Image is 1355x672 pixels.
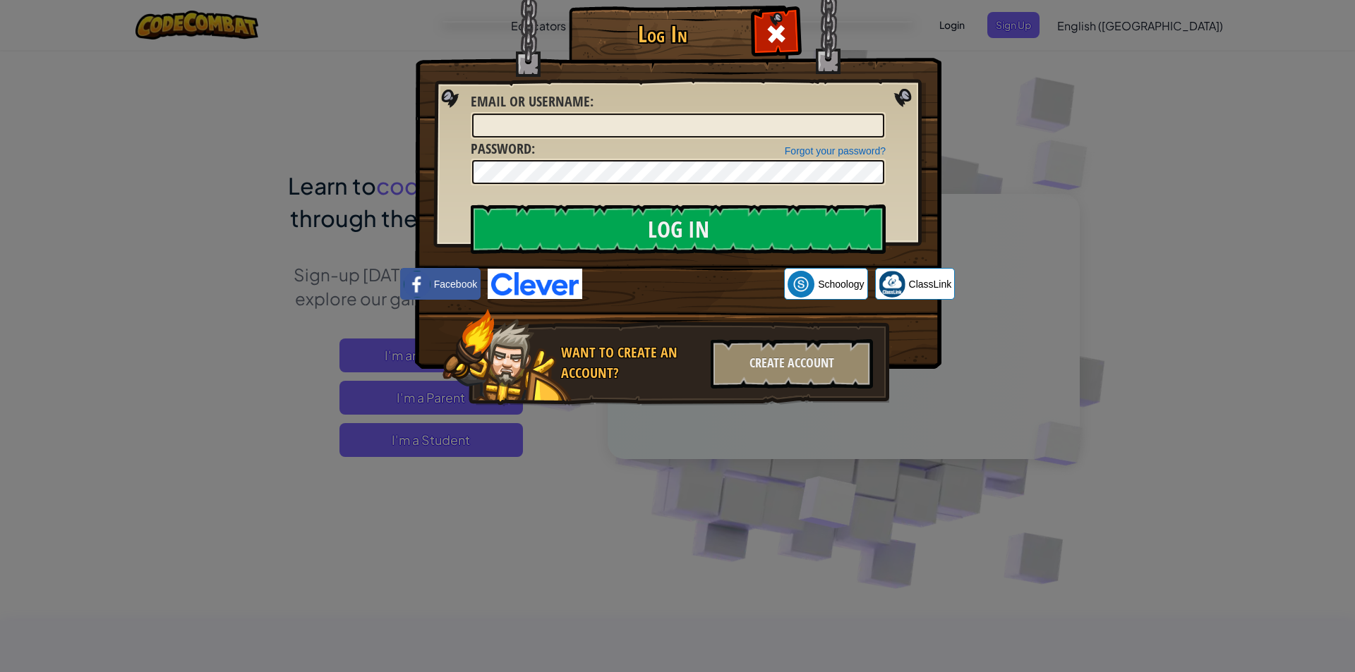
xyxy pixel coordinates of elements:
[572,22,752,47] h1: Log In
[879,271,905,298] img: classlink-logo-small.png
[471,139,535,159] label: :
[788,271,814,298] img: schoology.png
[582,269,784,300] iframe: Sign in with Google Button
[785,145,886,157] a: Forgot your password?
[561,343,702,383] div: Want to create an account?
[909,277,952,291] span: ClassLink
[471,204,886,254] input: Log In
[434,277,477,291] span: Facebook
[818,277,864,291] span: Schoology
[471,92,594,112] label: :
[404,271,430,298] img: facebook_small.png
[471,139,531,158] span: Password
[471,92,590,111] span: Email or Username
[488,269,582,299] img: clever-logo-blue.png
[711,339,873,389] div: Create Account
